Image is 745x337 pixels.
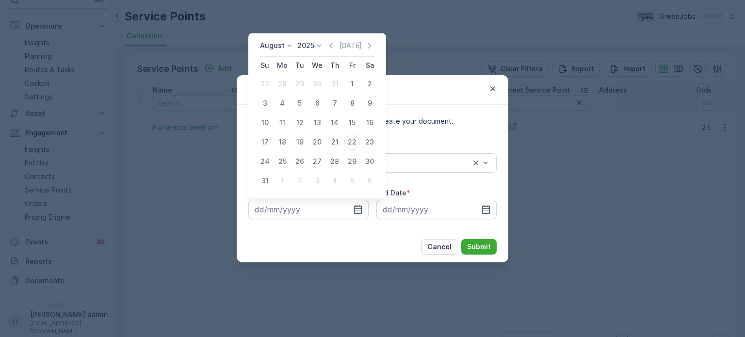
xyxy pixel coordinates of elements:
[327,134,342,150] div: 21
[257,134,273,150] div: 17
[344,76,360,92] div: 1
[362,134,377,150] div: 23
[327,173,342,189] div: 4
[467,242,491,252] p: Submit
[257,154,273,169] div: 24
[344,96,360,111] div: 8
[248,200,369,219] input: dd/mm/yyyy
[327,115,342,130] div: 14
[292,134,308,150] div: 19
[292,154,308,169] div: 26
[421,239,457,255] button: Cancel
[339,41,362,50] p: [DATE]
[362,96,377,111] div: 9
[362,115,377,130] div: 16
[327,154,342,169] div: 28
[275,76,290,92] div: 28
[362,173,377,189] div: 6
[309,154,325,169] div: 27
[257,115,273,130] div: 10
[309,115,325,130] div: 13
[292,76,308,92] div: 29
[309,173,325,189] div: 3
[274,57,291,74] th: Monday
[256,57,274,74] th: Sunday
[275,173,290,189] div: 1
[257,96,273,111] div: 3
[308,57,326,74] th: Wednesday
[344,115,360,130] div: 15
[275,154,290,169] div: 25
[257,173,273,189] div: 31
[326,57,343,74] th: Thursday
[309,134,325,150] div: 20
[257,76,273,92] div: 27
[275,115,290,130] div: 11
[292,115,308,130] div: 12
[275,134,290,150] div: 18
[376,189,406,197] label: End Date
[297,41,314,50] p: 2025
[291,57,308,74] th: Tuesday
[344,173,360,189] div: 5
[292,173,308,189] div: 2
[260,41,285,50] p: August
[327,76,342,92] div: 31
[461,239,497,255] button: Submit
[327,96,342,111] div: 7
[309,96,325,111] div: 6
[309,76,325,92] div: 30
[343,57,361,74] th: Friday
[344,154,360,169] div: 29
[362,154,377,169] div: 30
[427,242,452,252] p: Cancel
[361,57,378,74] th: Saturday
[362,76,377,92] div: 2
[376,200,497,219] input: dd/mm/yyyy
[344,134,360,150] div: 22
[275,96,290,111] div: 4
[292,96,308,111] div: 5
